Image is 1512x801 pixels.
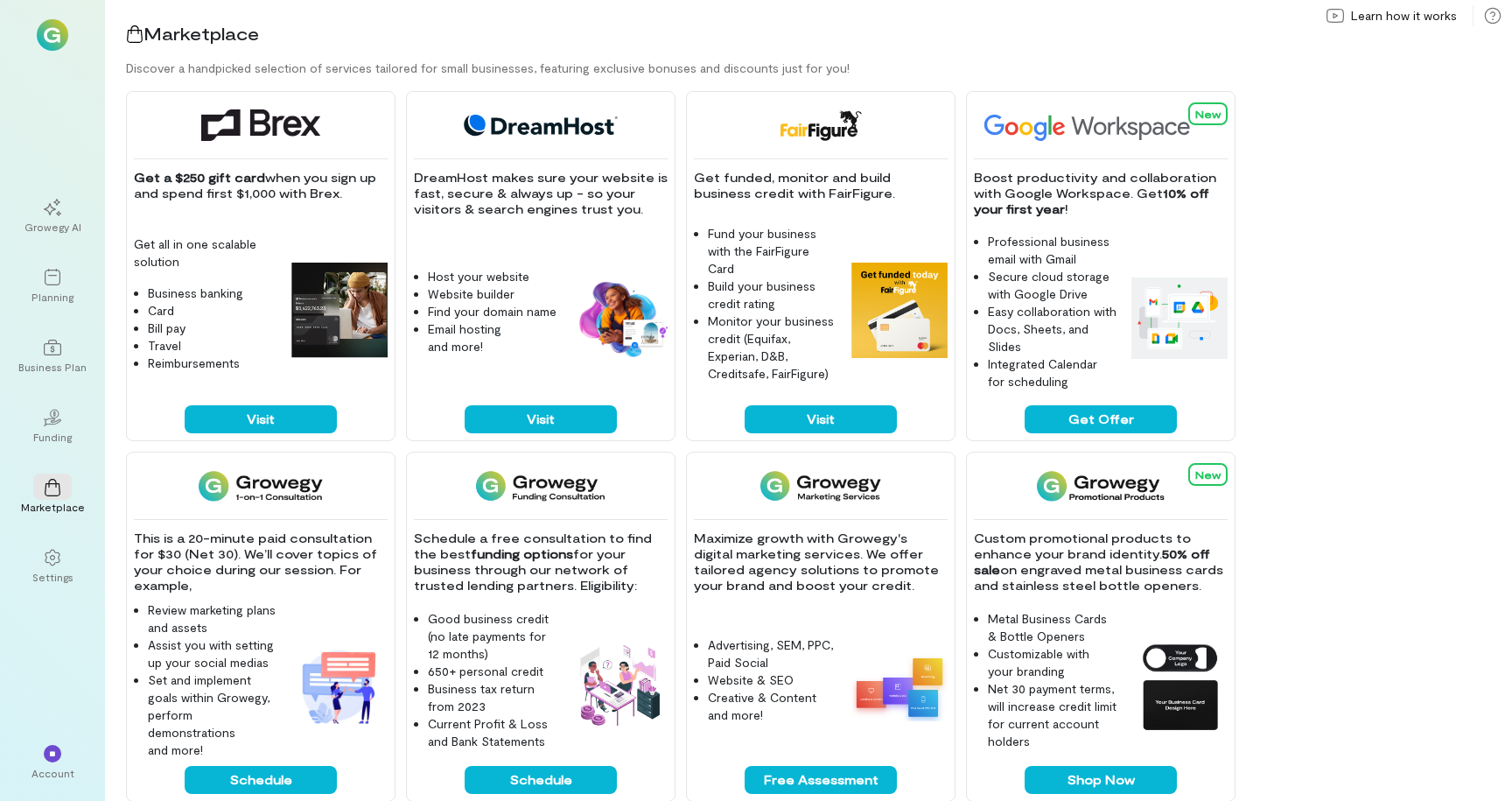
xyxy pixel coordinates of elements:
button: Visit [465,405,617,433]
a: Business Plan [21,325,84,388]
button: Visit [185,405,337,433]
li: Card [148,302,277,320]
li: Business banking [148,285,277,302]
img: FairFigure [779,109,862,141]
a: Growegy AI [21,185,84,248]
li: Website builder [428,285,557,303]
button: Schedule [185,766,337,794]
div: Business Plan [18,360,87,374]
strong: funding options [471,546,573,561]
li: Metal Business Cards & Bottle Openers [988,610,1117,645]
button: Free Assessment [745,766,897,794]
li: Business tax return from 2023 [428,680,557,715]
div: Discover a handpicked selection of services tailored for small businesses, featuring exclusive bo... [126,60,1512,77]
div: Marketplace [21,500,85,514]
strong: 10% off your first year [974,186,1213,216]
img: DreamHost feature [571,278,668,359]
li: Good business credit (no late payments for 12 months) [428,610,557,663]
li: Find your domain name [428,303,557,320]
li: Integrated Calendar for scheduling [988,355,1117,390]
li: Travel [148,337,277,355]
p: Schedule a free consultation to find the best for your business through our network of trusted le... [414,530,668,594]
button: Shop Now [1025,766,1177,794]
span: Learn how it works [1351,7,1457,25]
a: Planning [21,255,84,318]
span: Marketplace [143,23,259,44]
p: Maximize growth with Growegy's digital marketing services. We offer tailored agency solutions to ... [694,530,948,594]
img: Brex feature [291,263,388,359]
img: DreamHost [458,109,624,141]
li: Easy collaboration with Docs, Sheets, and Slides [988,303,1117,355]
strong: 50% off sale [974,546,1214,577]
img: Growegy - Marketing Services feature [851,652,948,721]
li: Build your business credit rating [708,278,837,313]
img: Funding Consultation feature [571,638,668,734]
li: Current Profit & Loss and Bank Statements [428,715,557,750]
a: Funding [21,395,84,458]
img: Funding Consultation [476,470,605,502]
div: Funding [33,430,72,444]
img: Growegy Promo Products [1037,470,1165,502]
li: Email hosting and more! [428,320,557,355]
li: Net 30 payment terms, will increase credit limit for current account holders [988,680,1117,750]
p: DreamHost makes sure your website is fast, secure & always up - so your visitors & search engines... [414,170,668,217]
img: Brex [201,109,320,141]
a: Settings [21,535,84,598]
li: Set and implement goals within Growegy, perform demonstrations and more! [148,671,277,759]
div: Settings [32,570,73,584]
li: Review marketing plans and assets [148,601,277,636]
p: Custom promotional products to enhance your brand identity. on engraved metal business cards and ... [974,530,1228,594]
strong: Get a $250 gift card [134,170,265,185]
li: Customizable with your branding [988,645,1117,680]
li: Website & SEO [708,671,837,689]
p: when you sign up and spend first $1,000 with Brex. [134,170,388,201]
img: FairFigure feature [851,263,948,359]
li: Assist you with setting up your social medias [148,636,277,671]
img: 1-on-1 Consultation [199,470,322,502]
p: This is a 20-minute paid consultation for $30 (Net 30). We’ll cover topics of your choice during ... [134,530,388,594]
a: Marketplace [21,465,84,528]
img: Growegy Promo Products feature [1131,638,1228,734]
li: 650+ personal credit [428,663,557,680]
img: Growegy - Marketing Services [760,470,882,502]
div: Account [31,766,74,780]
li: Professional business email with Gmail [988,233,1117,268]
p: Get all in one scalable solution [134,235,277,271]
li: Fund your business with the FairFigure Card [708,225,837,278]
img: Google Workspace [974,109,1231,141]
p: Get funded, monitor and build business credit with FairFigure. [694,170,948,201]
li: Secure cloud storage with Google Drive [988,268,1117,303]
li: Reimbursements [148,355,277,372]
button: Visit [745,405,897,433]
span: New [1195,108,1221,120]
div: Growegy AI [24,220,81,234]
img: 1-on-1 Consultation feature [291,638,388,734]
span: New [1195,468,1221,481]
li: Advertising, SEM, PPC, Paid Social [708,636,837,671]
img: Google Workspace feature [1131,278,1228,358]
li: Monitor your business credit (Equifax, Experian, D&B, Creditsafe, FairFigure) [708,313,837,383]
li: Creative & Content and more! [708,689,837,724]
p: Boost productivity and collaboration with Google Workspace. Get ! [974,170,1228,217]
div: Planning [31,290,73,304]
button: Get Offer [1025,405,1177,433]
button: Schedule [465,766,617,794]
li: Bill pay [148,320,277,337]
li: Host your website [428,268,557,285]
